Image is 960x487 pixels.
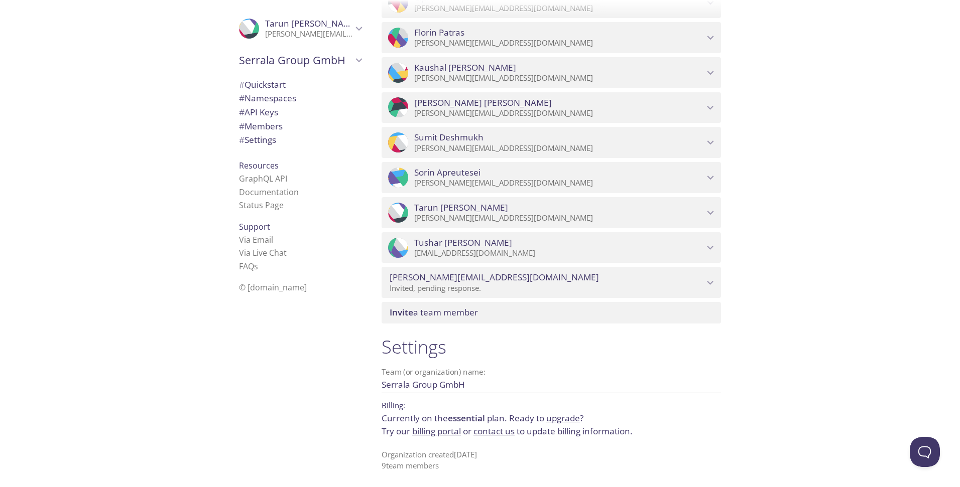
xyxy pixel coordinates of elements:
[910,437,940,467] iframe: Help Scout Beacon - Open
[239,92,296,104] span: Namespaces
[546,412,580,424] a: upgrade
[414,27,464,38] span: Florin Patras
[382,425,633,437] span: Try our or to update billing information.
[382,368,486,376] label: Team (or organization) name:
[382,302,721,323] div: Invite a team member
[239,79,286,90] span: Quickstart
[390,283,704,293] p: Invited, pending response.
[231,91,370,105] div: Namespaces
[414,97,552,108] span: [PERSON_NAME] [PERSON_NAME]
[382,336,721,358] h1: Settings
[382,412,721,437] p: Currently on the plan.
[473,425,515,437] a: contact us
[414,143,704,153] p: [PERSON_NAME][EMAIL_ADDRESS][DOMAIN_NAME]
[239,79,245,90] span: #
[414,178,704,188] p: [PERSON_NAME][EMAIL_ADDRESS][DOMAIN_NAME]
[382,267,721,298] div: s.joshi@serrala.com
[239,173,287,184] a: GraphQL API
[382,22,721,53] div: Florin Patras
[382,57,721,88] div: Kaushal kanjariya
[414,202,508,213] span: Tarun [PERSON_NAME]
[382,162,721,193] div: Sorin Apreutesei
[231,119,370,133] div: Members
[239,53,352,67] span: Serrala Group GmbH
[239,92,245,104] span: #
[414,108,704,118] p: [PERSON_NAME][EMAIL_ADDRESS][DOMAIN_NAME]
[382,127,721,158] div: Sumit Deshmukh
[231,105,370,119] div: API Keys
[231,133,370,147] div: Team Settings
[231,47,370,73] div: Serrala Group GmbH
[239,221,270,232] span: Support
[239,187,299,198] a: Documentation
[239,134,276,145] span: Settings
[382,397,721,412] p: Billing:
[239,120,283,132] span: Members
[231,12,370,45] div: Tarun Patel
[414,213,704,223] p: [PERSON_NAME][EMAIL_ADDRESS][DOMAIN_NAME]
[239,160,279,171] span: Resources
[239,200,284,211] a: Status Page
[239,282,307,293] span: © [DOMAIN_NAME]
[239,134,245,145] span: #
[414,62,516,73] span: Kaushal [PERSON_NAME]
[412,425,461,437] a: billing portal
[414,73,704,83] p: [PERSON_NAME][EMAIL_ADDRESS][DOMAIN_NAME]
[382,449,721,471] p: Organization created [DATE] 9 team member s
[414,167,481,178] span: Sorin Apreutesei
[382,92,721,123] div: Malen Rearte
[239,234,273,245] a: Via Email
[382,232,721,263] div: Tushar Anand
[239,261,258,272] a: FAQ
[231,78,370,92] div: Quickstart
[239,247,287,258] a: Via Live Chat
[265,18,359,29] span: Tarun [PERSON_NAME]
[390,306,413,318] span: Invite
[414,132,484,143] span: Sumit Deshmukh
[414,38,704,48] p: [PERSON_NAME][EMAIL_ADDRESS][DOMAIN_NAME]
[239,120,245,132] span: #
[239,106,245,118] span: #
[414,248,704,258] p: [EMAIL_ADDRESS][DOMAIN_NAME]
[390,272,599,283] span: [PERSON_NAME][EMAIL_ADDRESS][DOMAIN_NAME]
[509,412,583,424] span: Ready to ?
[382,197,721,228] div: Tarun Patel
[265,29,352,39] p: [PERSON_NAME][EMAIL_ADDRESS][DOMAIN_NAME]
[239,106,278,118] span: API Keys
[254,261,258,272] span: s
[390,306,478,318] span: a team member
[448,412,485,424] span: essential
[414,237,512,248] span: Tushar [PERSON_NAME]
